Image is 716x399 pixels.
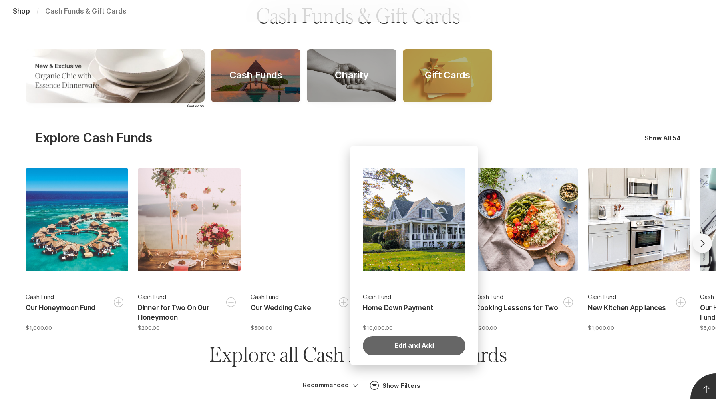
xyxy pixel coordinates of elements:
[415,70,479,82] div: Gift Cards
[363,293,391,302] span: Cash Fund
[45,7,127,15] span: Cash Funds & Gift Cards
[588,293,616,302] span: Cash Fund
[26,103,205,108] p: Sponsored
[693,234,712,253] button: Go forward
[13,7,30,15] span: Shop
[220,70,292,82] div: Cash Funds
[363,336,465,355] button: Edit and Add
[403,49,492,102] a: Gift Cards
[382,381,420,390] div: Show Filters
[475,303,558,322] p: Cooking Lessons for Two
[36,7,39,15] span: /
[350,381,360,390] span: Option select
[644,133,681,143] div: Show All 54
[698,239,707,248] span: Go forward
[588,303,666,322] p: New Kitchen Appliances
[251,324,272,331] span: $500.00
[138,303,221,322] p: Dinner for Two On Our Honeymoon
[26,293,54,302] span: Cash Fund
[26,324,52,331] span: $1,000.00
[307,49,396,102] a: Charity
[35,130,152,146] div: Explore Cash Funds
[251,293,279,302] span: Cash Fund
[475,324,497,331] span: $200.00
[350,381,360,390] button: open menu
[363,303,433,322] p: Home Down Payment
[325,70,378,82] div: Charity
[26,49,205,103] img: caa7a593-9afc-5282-b6a0-00e04f60ab0b
[475,293,503,302] span: Cash Fund
[138,293,166,302] span: Cash Fund
[588,324,614,331] span: $1,000.00
[363,324,393,331] span: $10,000.00
[138,324,160,331] span: $200.00
[26,303,95,322] p: Our Honeymoon Fund
[211,49,300,102] a: Cash Funds
[251,303,311,322] p: Our Wedding Cake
